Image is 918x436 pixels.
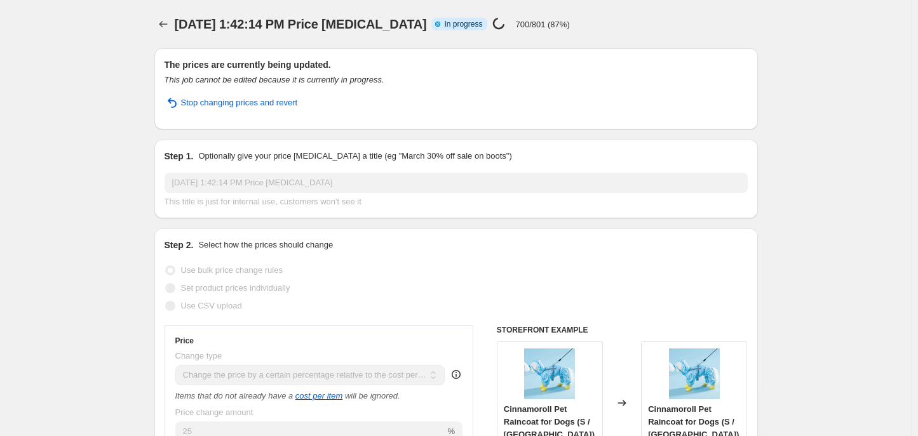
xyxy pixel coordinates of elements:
span: This title is just for internal use, customers won't see it [165,197,361,206]
div: help [450,368,462,381]
span: Change type [175,351,222,360]
h2: Step 1. [165,150,194,162]
span: Stop changing prices and revert [181,96,298,109]
span: Price change amount [175,407,253,417]
span: Set product prices individually [181,283,290,293]
i: will be ignored. [345,391,400,400]
button: Price change jobs [154,15,172,33]
span: [DATE] 1:42:14 PM Price [MEDICAL_DATA] [175,17,427,31]
p: Select how the prices should change [198,239,333,251]
img: Sd3e6022871f24970b5c5b7cf0ed439326_80x.webp [669,348,720,399]
span: Use bulk price change rules [181,265,283,275]
h2: Step 2. [165,239,194,251]
h2: The prices are currently being updated. [165,58,748,71]
span: % [447,426,455,436]
p: Optionally give your price [MEDICAL_DATA] a title (eg "March 30% off sale on boots") [198,150,511,162]
input: 30% off holiday sale [165,173,748,193]
h6: STOREFRONT EXAMPLE [497,325,748,335]
h3: Price [175,336,194,346]
i: This job cannot be edited because it is currently in progress. [165,75,384,84]
i: Items that do not already have a [175,391,294,400]
a: cost per item [295,391,342,400]
img: Sd3e6022871f24970b5c5b7cf0ed439326_80x.webp [524,348,575,399]
button: Stop changing prices and revert [157,93,306,113]
p: 700/801 (87%) [515,20,569,29]
span: In progress [444,19,482,29]
span: Use CSV upload [181,301,242,310]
